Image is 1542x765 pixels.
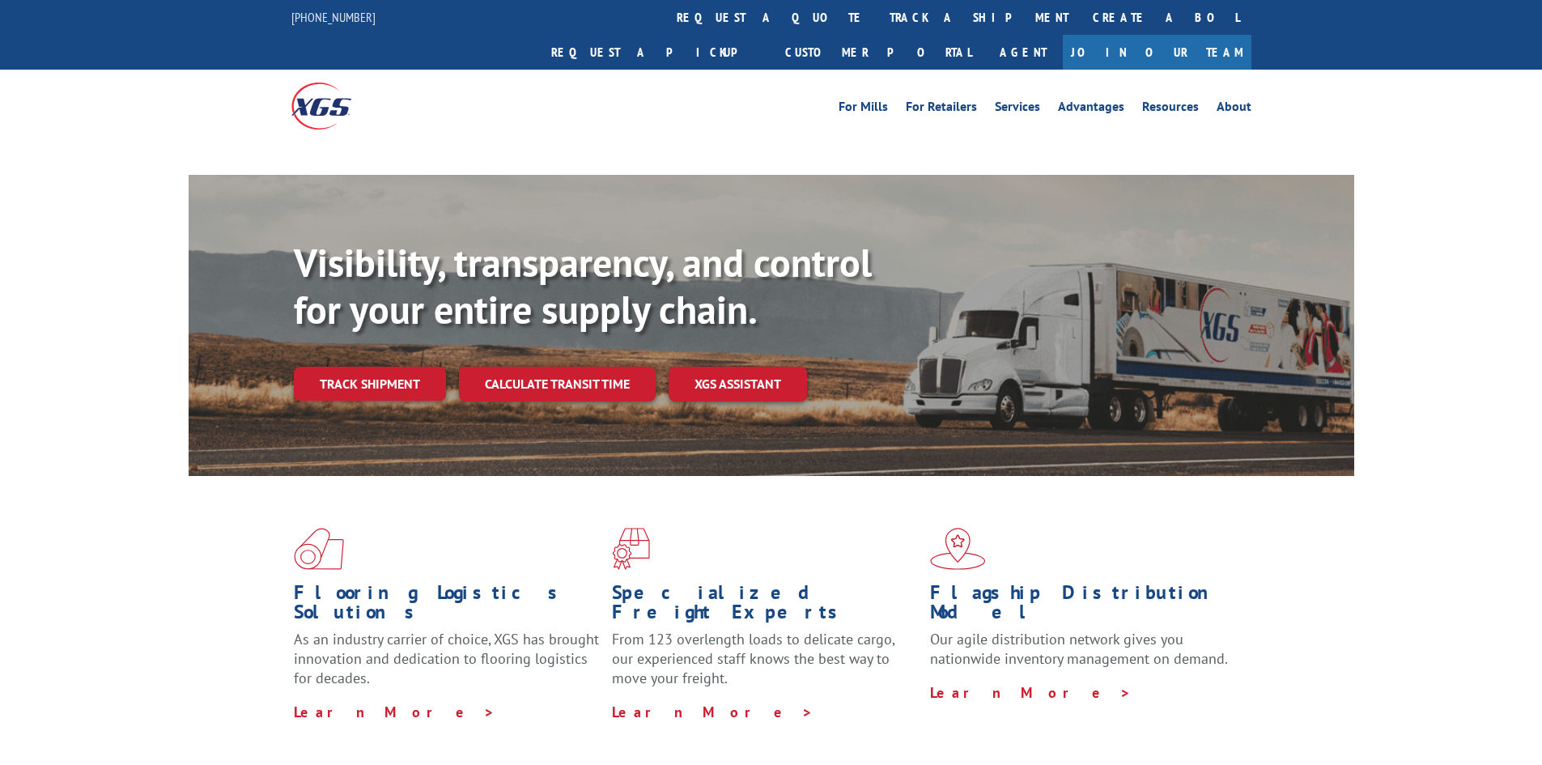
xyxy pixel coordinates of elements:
h1: Flagship Distribution Model [930,583,1236,630]
a: XGS ASSISTANT [669,367,807,402]
a: Advantages [1058,100,1124,118]
img: xgs-icon-total-supply-chain-intelligence-red [294,528,344,570]
a: Agent [983,35,1063,70]
a: [PHONE_NUMBER] [291,9,376,25]
a: About [1217,100,1251,118]
h1: Specialized Freight Experts [612,583,918,630]
span: Our agile distribution network gives you nationwide inventory management on demand. [930,630,1228,668]
p: From 123 overlength loads to delicate cargo, our experienced staff knows the best way to move you... [612,630,918,702]
h1: Flooring Logistics Solutions [294,583,600,630]
a: Join Our Team [1063,35,1251,70]
a: Track shipment [294,367,446,401]
a: Request a pickup [539,35,773,70]
span: As an industry carrier of choice, XGS has brought innovation and dedication to flooring logistics... [294,630,599,687]
a: Learn More > [930,683,1132,702]
a: Customer Portal [773,35,983,70]
a: Calculate transit time [459,367,656,402]
a: Learn More > [294,703,495,721]
a: Learn More > [612,703,813,721]
a: Services [995,100,1040,118]
img: xgs-icon-flagship-distribution-model-red [930,528,986,570]
img: xgs-icon-focused-on-flooring-red [612,528,650,570]
a: For Retailers [906,100,977,118]
a: Resources [1142,100,1199,118]
a: For Mills [839,100,888,118]
b: Visibility, transparency, and control for your entire supply chain. [294,237,872,334]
